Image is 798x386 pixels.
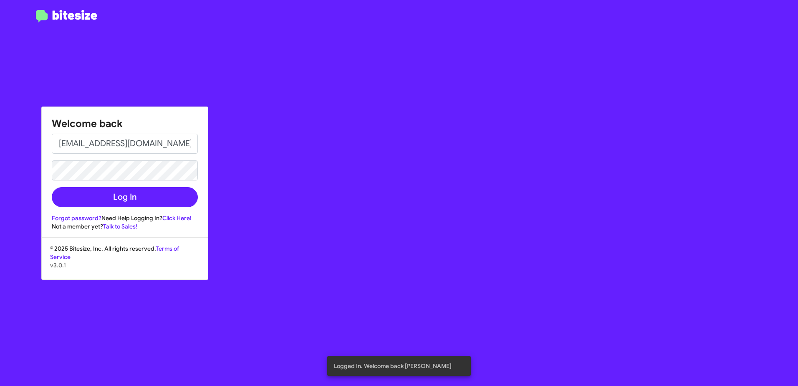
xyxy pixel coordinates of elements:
a: Talk to Sales! [103,223,137,230]
a: Forgot password? [52,214,101,222]
span: Logged In. Welcome back [PERSON_NAME] [334,362,452,370]
div: Not a member yet? [52,222,198,231]
div: © 2025 Bitesize, Inc. All rights reserved. [42,244,208,279]
a: Click Here! [162,214,192,222]
input: Email address [52,134,198,154]
a: Terms of Service [50,245,179,261]
h1: Welcome back [52,117,198,130]
button: Log In [52,187,198,207]
p: v3.0.1 [50,261,199,269]
div: Need Help Logging In? [52,214,198,222]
